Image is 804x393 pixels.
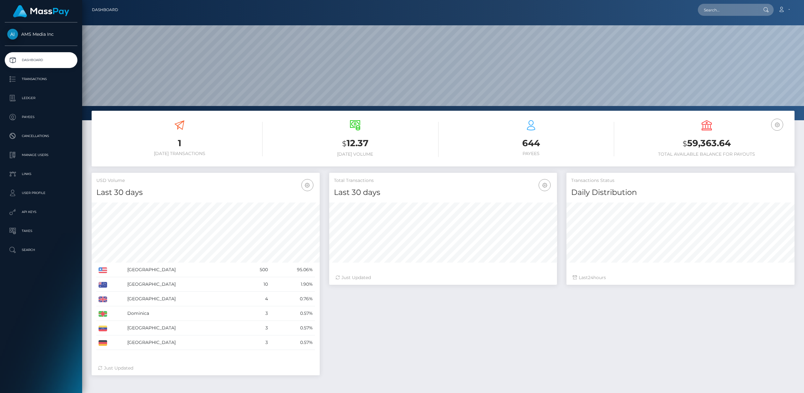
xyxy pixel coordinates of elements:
[7,245,75,255] p: Search
[125,321,242,335] td: [GEOGRAPHIC_DATA]
[242,321,270,335] td: 3
[571,187,790,198] h4: Daily Distribution
[624,152,790,157] h6: Total Available Balance for Payouts
[125,335,242,350] td: [GEOGRAPHIC_DATA]
[272,137,438,150] h3: 12.37
[99,340,107,346] img: DE.png
[242,277,270,292] td: 10
[5,128,77,144] a: Cancellations
[96,137,263,149] h3: 1
[5,52,77,68] a: Dashboard
[7,188,75,198] p: User Profile
[7,93,75,103] p: Ledger
[242,263,270,277] td: 500
[342,139,347,148] small: $
[7,29,18,40] img: AMS Media Inc
[13,5,69,17] img: MassPay Logo
[92,3,118,16] a: Dashboard
[5,185,77,201] a: User Profile
[270,321,315,335] td: 0.57%
[7,131,75,141] p: Cancellations
[270,263,315,277] td: 95.06%
[96,178,315,184] h5: USD Volume
[448,151,614,156] h6: Payees
[125,277,242,292] td: [GEOGRAPHIC_DATA]
[5,204,77,220] a: API Keys
[270,292,315,306] td: 0.76%
[5,71,77,87] a: Transactions
[99,326,107,331] img: VE.png
[99,296,107,302] img: GB.png
[7,226,75,236] p: Taxes
[573,274,788,281] div: Last hours
[336,274,551,281] div: Just Updated
[7,112,75,122] p: Payees
[5,166,77,182] a: Links
[125,263,242,277] td: [GEOGRAPHIC_DATA]
[7,207,75,217] p: API Keys
[5,90,77,106] a: Ledger
[96,187,315,198] h4: Last 30 days
[270,335,315,350] td: 0.57%
[5,31,77,37] span: AMS Media Inc
[270,306,315,321] td: 0.57%
[99,311,107,317] img: DM.png
[96,151,263,156] h6: [DATE] Transactions
[5,147,77,163] a: Manage Users
[7,169,75,179] p: Links
[125,292,242,306] td: [GEOGRAPHIC_DATA]
[125,306,242,321] td: Dominica
[99,282,107,288] img: AU.png
[7,150,75,160] p: Manage Users
[5,223,77,239] a: Taxes
[334,178,553,184] h5: Total Transactions
[242,292,270,306] td: 4
[448,137,614,149] h3: 644
[683,139,687,148] small: $
[98,365,313,371] div: Just Updated
[7,74,75,84] p: Transactions
[5,109,77,125] a: Payees
[242,335,270,350] td: 3
[334,187,553,198] h4: Last 30 days
[242,306,270,321] td: 3
[270,277,315,292] td: 1.90%
[698,4,757,16] input: Search...
[571,178,790,184] h5: Transactions Status
[7,55,75,65] p: Dashboard
[588,275,593,280] span: 24
[272,152,438,157] h6: [DATE] Volume
[5,242,77,258] a: Search
[624,137,790,150] h3: 59,363.64
[99,267,107,273] img: US.png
